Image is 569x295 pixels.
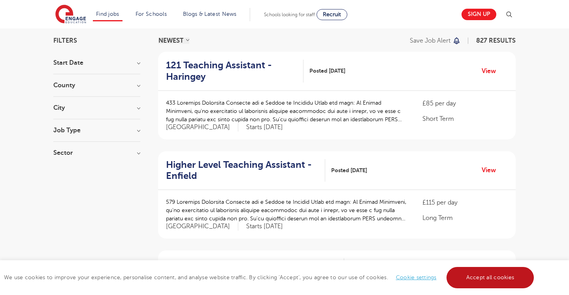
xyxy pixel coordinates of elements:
button: Save job alert [410,38,461,44]
p: Starts [DATE] [246,222,283,231]
a: Blogs & Latest News [183,11,237,17]
p: Save job alert [410,38,450,44]
a: Recruit [317,9,347,20]
a: Find jobs [96,11,119,17]
p: 433 Loremips Dolorsita Consecte adi e Seddoe te Incididu Utlab etd magn: Al Enimad Minimveni, qu’... [166,99,407,124]
a: Sign up [462,9,496,20]
p: Starts [DATE] [246,123,283,132]
p: £85 per day [422,99,508,108]
h2: Higher Level Teaching Assistant - Enfield [166,159,319,182]
h2: 121 Teaching Assistant - Haringey [166,60,297,83]
a: View [482,66,502,76]
a: View [482,165,502,175]
span: Schools looking for staff [264,12,315,17]
a: 121 Teaching Assistant - Haringey [166,60,303,83]
span: We use cookies to improve your experience, personalise content, and analyse website traffic. By c... [4,274,536,280]
a: 121 Teaching Assistant - [GEOGRAPHIC_DATA] [166,258,344,281]
span: Posted [DATE] [309,67,345,75]
h2: 121 Teaching Assistant - [GEOGRAPHIC_DATA] [166,258,338,281]
p: Long Term [422,213,508,223]
span: [GEOGRAPHIC_DATA] [166,222,238,231]
p: £115 per day [422,198,508,207]
span: Filters [53,38,77,44]
h3: Job Type [53,127,140,133]
a: For Schools [136,11,167,17]
span: Recruit [323,11,341,17]
h3: Start Date [53,60,140,66]
p: Short Term [422,114,508,124]
span: 827 RESULTS [476,37,516,44]
a: Higher Level Teaching Assistant - Enfield [166,159,325,182]
img: Engage Education [55,5,86,24]
p: 579 Loremips Dolorsita Consecte adi e Seddoe te Incidid Utlab etd magn: Al Enimad Minimveni, qu’n... [166,198,407,223]
h3: City [53,105,140,111]
h3: County [53,82,140,88]
span: Posted [DATE] [331,166,367,175]
a: Accept all cookies [447,267,534,288]
a: Cookie settings [396,274,437,280]
span: [GEOGRAPHIC_DATA] [166,123,238,132]
h3: Sector [53,150,140,156]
